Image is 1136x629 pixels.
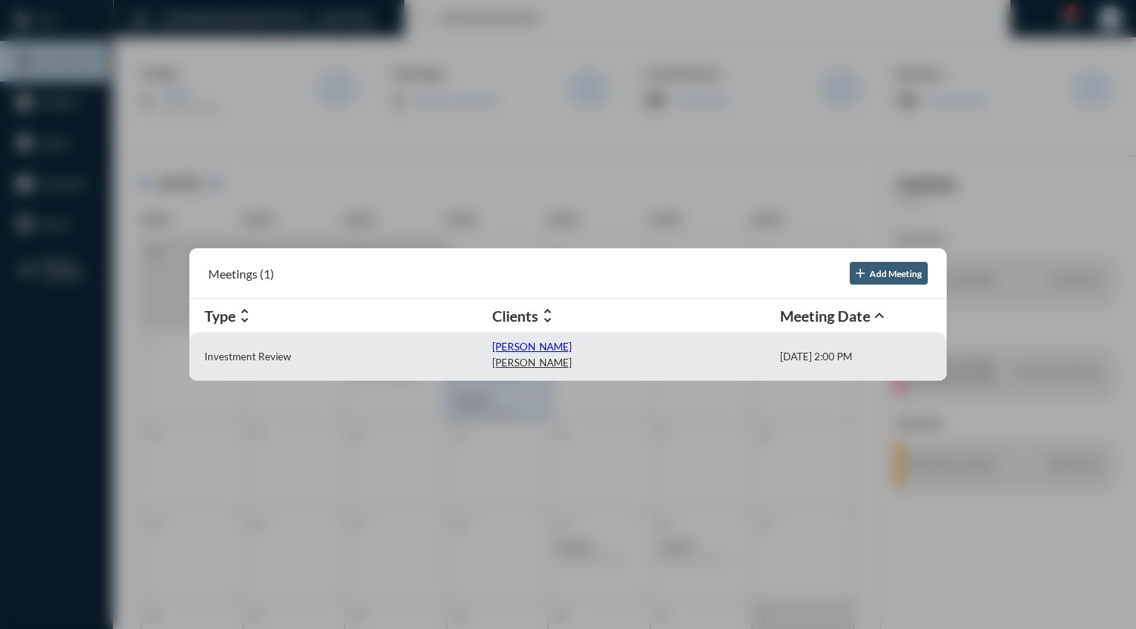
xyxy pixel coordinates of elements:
[853,266,868,281] mat-icon: add
[492,357,572,369] p: [PERSON_NAME]
[204,350,291,363] p: Investment Review
[538,307,557,325] mat-icon: unfold_more
[492,341,572,353] p: [PERSON_NAME]
[870,307,888,325] mat-icon: expand_less
[204,307,236,325] h2: Type
[780,350,852,363] p: [DATE] 2:00 PM
[208,266,274,281] h2: Meetings (1)
[850,262,928,285] button: Add Meeting
[780,307,870,325] h2: Meeting Date
[492,307,538,325] h2: Clients
[236,307,254,325] mat-icon: unfold_more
